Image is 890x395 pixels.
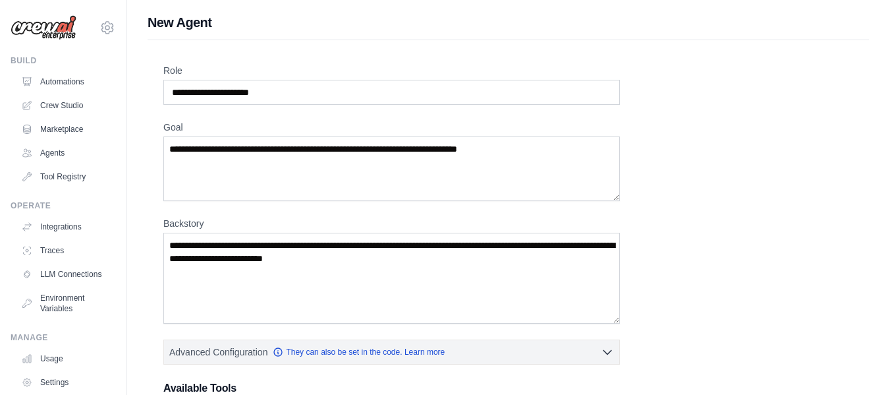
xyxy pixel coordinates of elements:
[11,332,115,343] div: Manage
[164,340,619,364] button: Advanced Configuration They can also be set in the code. Learn more
[163,64,620,77] label: Role
[16,240,115,261] a: Traces
[11,15,76,40] img: Logo
[16,372,115,393] a: Settings
[16,119,115,140] a: Marketplace
[16,95,115,116] a: Crew Studio
[163,121,620,134] label: Goal
[16,348,115,369] a: Usage
[11,200,115,211] div: Operate
[16,216,115,237] a: Integrations
[16,166,115,187] a: Tool Registry
[16,264,115,285] a: LLM Connections
[163,217,620,230] label: Backstory
[273,347,445,357] a: They can also be set in the code. Learn more
[169,346,267,359] span: Advanced Configuration
[16,142,115,164] a: Agents
[16,71,115,92] a: Automations
[11,55,115,66] div: Build
[148,13,869,32] h1: New Agent
[16,288,115,319] a: Environment Variables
